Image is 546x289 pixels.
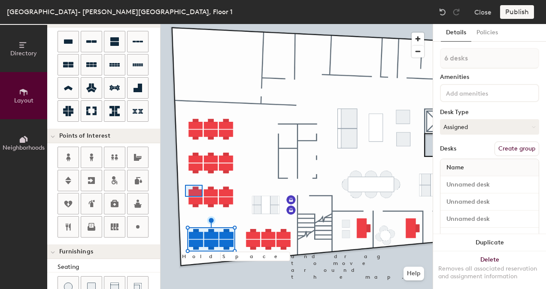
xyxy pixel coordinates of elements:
[440,74,539,81] div: Amenities
[433,234,546,251] button: Duplicate
[3,144,45,151] span: Neighborhoods
[433,251,546,289] button: DeleteRemoves all associated reservation and assignment information
[442,160,468,175] span: Name
[403,267,424,280] button: Help
[471,24,503,42] button: Policies
[440,119,539,135] button: Assigned
[438,8,447,16] img: Undo
[442,196,537,208] input: Unnamed desk
[442,179,537,191] input: Unnamed desk
[14,97,33,104] span: Layout
[440,145,456,152] div: Desks
[10,50,37,57] span: Directory
[442,213,537,225] input: Unnamed desk
[59,132,110,139] span: Points of Interest
[7,6,233,17] div: [GEOGRAPHIC_DATA]- [PERSON_NAME][GEOGRAPHIC_DATA], Floor 1
[441,24,471,42] button: Details
[494,141,539,156] button: Create group
[58,262,160,272] div: Seating
[59,248,93,255] span: Furnishings
[438,265,541,280] div: Removes all associated reservation and assignment information
[444,87,522,98] input: Add amenities
[440,109,539,116] div: Desk Type
[442,230,537,242] input: Unnamed desk
[474,5,491,19] button: Close
[452,8,461,16] img: Redo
